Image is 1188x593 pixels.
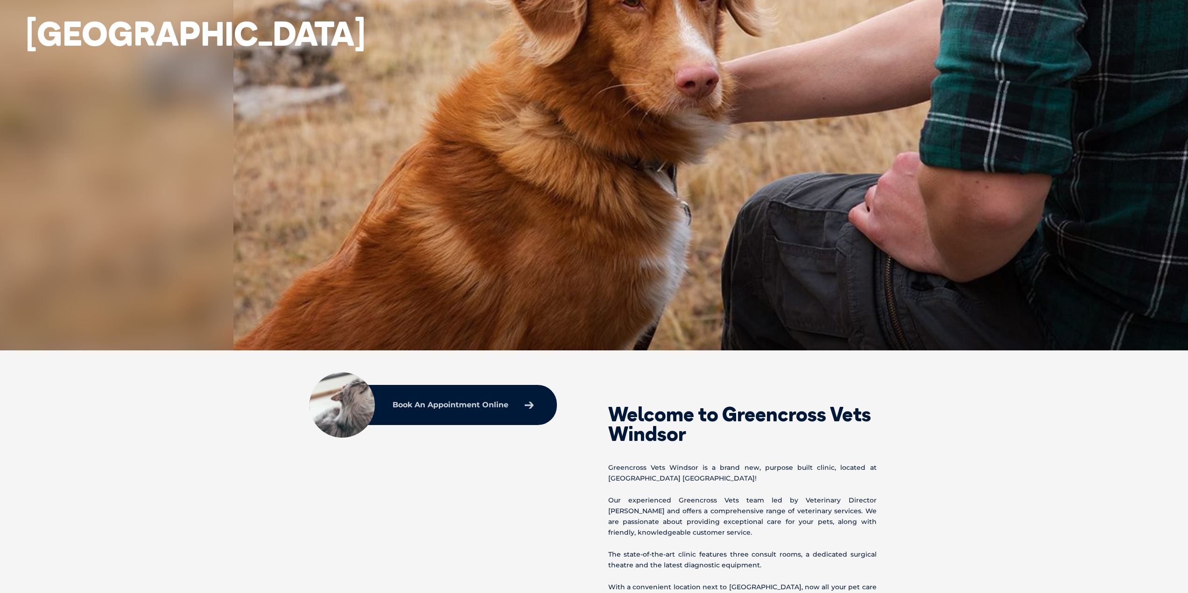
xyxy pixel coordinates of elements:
[26,15,366,52] h1: [GEOGRAPHIC_DATA]
[393,401,508,409] p: Book An Appointment Online
[608,495,877,538] p: Our experienced Greencross Vets team led by Veterinary Director [PERSON_NAME] and offers a compre...
[388,397,538,413] a: Book An Appointment Online
[608,549,877,571] p: The state-of-the-art clinic features three consult rooms, a dedicated surgical theatre and the la...
[608,462,877,484] p: Greencross Vets Windsor is a brand new, purpose built clinic, located at [GEOGRAPHIC_DATA] [GEOGR...
[608,405,877,444] h2: Welcome to Greencross Vets Windsor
